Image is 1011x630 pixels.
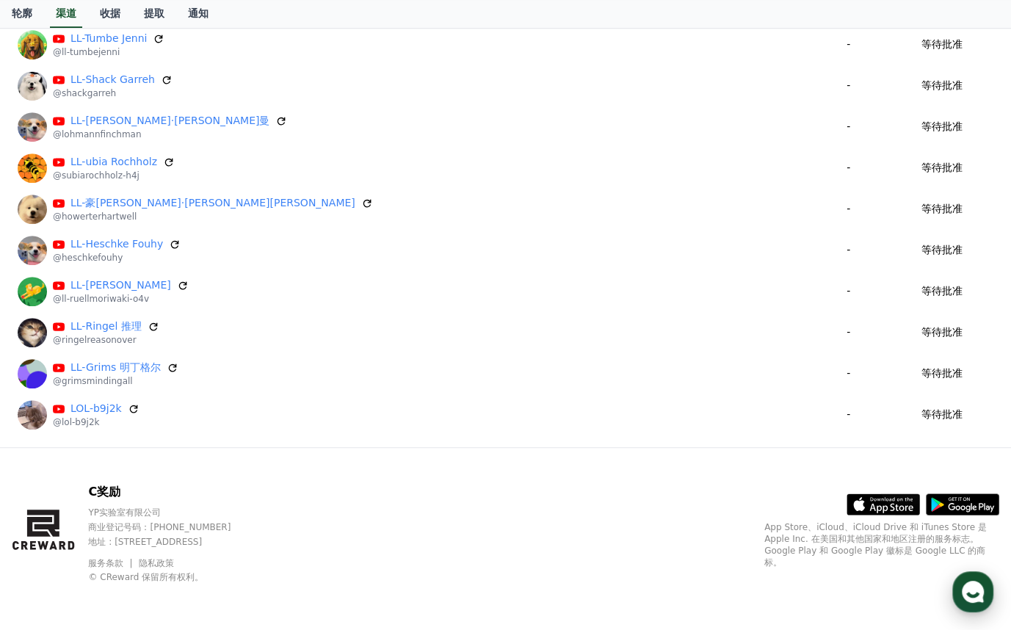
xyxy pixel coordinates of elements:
font: @lohmannfinchman [53,129,142,140]
font: LL-Ringel 推理 [70,320,142,332]
font: LL-[PERSON_NAME]·[PERSON_NAME]曼 [70,115,269,126]
font: 收据 [100,7,120,19]
font: @heschkefouhy [53,253,123,263]
font: - [847,162,850,173]
a: LL-Heschke Fouhy [70,236,163,252]
a: Home [4,466,97,502]
a: LL-Ringel 推理 [70,319,142,334]
font: - [847,120,850,132]
img: LL-罗曼·芬奇曼 [18,112,47,142]
font: LL-[PERSON_NAME] [70,279,171,291]
font: 渠道 [56,7,76,19]
font: LL-Grims 明丁格尔 [70,361,161,373]
font: LL-Shack Garreh [70,73,155,85]
a: LL-ubia Rochholz [70,154,157,170]
font: LL-Heschke Fouhy [70,238,163,250]
a: LL-[PERSON_NAME] [70,278,171,293]
span: Messages [122,488,165,500]
font: @ll-ruellmoriwaki-o4v [53,294,149,304]
img: LL-Tumbe Jenni [18,30,47,59]
font: @subiarochholz-h4j [53,170,139,181]
font: 地址 : [STREET_ADDRESS] [88,537,202,547]
a: LOL-b9j2k [70,401,122,416]
font: 轮廓 [12,7,32,19]
font: 通知 [188,7,209,19]
img: LL-鲁埃尔·森胁 [18,277,47,306]
font: © CReward 保留所有权利。 [88,572,203,582]
font: 提取 [144,7,164,19]
font: 等待批准 [921,203,962,214]
font: YP实验室有限公司 [88,507,161,518]
span: Home [37,488,63,499]
a: LL-Grims 明丁格尔 [70,360,161,375]
img: LL-Heschke Fouhy [18,236,47,265]
a: 隐私政策 [139,558,174,568]
a: LL-[PERSON_NAME]·[PERSON_NAME]曼 [70,113,269,128]
img: LL-Shack Garreh [18,71,47,101]
img: LOL-b9j2k [18,400,47,430]
font: 等待批准 [921,244,962,256]
font: - [847,79,850,91]
a: Settings [189,466,282,502]
img: LL-豪沃特·哈特韦尔 [18,195,47,224]
font: 等待批准 [921,79,962,91]
font: C奖励 [88,485,120,499]
font: - [847,408,850,420]
font: 等待批准 [921,285,962,297]
font: @lol-b9j2k [53,417,100,427]
a: 服务条款 [88,558,134,568]
font: - [847,203,850,214]
font: 等待批准 [921,38,962,50]
a: LL-豪[PERSON_NAME]·[PERSON_NAME][PERSON_NAME] [70,195,355,211]
font: @ll-tumbejenni [53,47,120,57]
font: 等待批准 [921,162,962,173]
font: 等待批准 [921,326,962,338]
font: @grimsmindingall [53,376,133,386]
font: @ringelreasonover [53,335,137,345]
font: LL-ubia Rochholz [70,156,157,167]
img: LL-Ringel 推理 [18,318,47,347]
font: 服务条款 [88,558,123,568]
font: @shackgarreh [53,88,116,98]
font: LL-Tumbe Jenni [70,32,147,44]
a: Messages [97,466,189,502]
font: - [847,285,850,297]
font: App Store、iCloud、iCloud Drive 和 iTunes Store 是 Apple Inc. 在美国和其他国家和地区注册的服务标志。Google Play 和 Google... [764,522,987,568]
font: 等待批准 [921,120,962,132]
a: LL-Tumbe Jenni [70,31,147,46]
font: 商业登记号码：[PHONE_NUMBER] [88,522,231,532]
font: LOL-b9j2k [70,402,122,414]
span: Settings [217,488,253,499]
font: - [847,326,850,338]
font: - [847,367,850,379]
font: 等待批准 [921,408,962,420]
font: - [847,244,850,256]
font: - [847,38,850,50]
font: LL-豪[PERSON_NAME]·[PERSON_NAME][PERSON_NAME] [70,197,355,209]
font: 等待批准 [921,367,962,379]
img: LL-Grims 明丁格尔 [18,359,47,388]
font: @howerterhartwell [53,211,137,222]
img: LL-ubia Rochholz [18,153,47,183]
a: LL-Shack Garreh [70,72,155,87]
